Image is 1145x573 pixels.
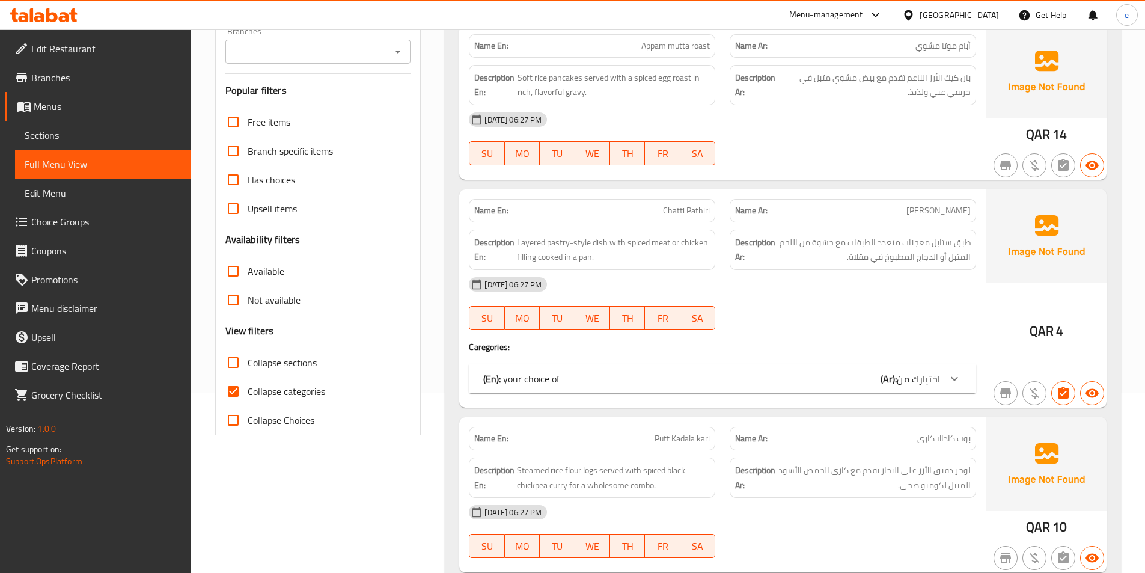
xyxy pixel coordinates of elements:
span: Menu disclaimer [31,301,182,316]
span: Choice Groups [31,215,182,229]
span: Get support on: [6,441,61,457]
span: Available [248,264,284,278]
strong: Name Ar: [735,432,768,445]
span: Coupons [31,244,182,258]
span: TH [615,310,640,327]
button: SU [469,141,504,165]
h4: Caregories: [469,341,976,353]
span: QAR [1030,319,1054,343]
h3: Popular filters [225,84,411,97]
span: Appam mutta roast [641,40,710,52]
a: Choice Groups [5,207,191,236]
button: TU [540,534,575,558]
span: TH [615,145,640,162]
strong: Name En: [474,432,508,445]
button: WE [575,141,610,165]
a: Full Menu View [15,150,191,179]
button: MO [505,534,540,558]
span: Branches [31,70,182,85]
span: QAR [1026,515,1050,539]
strong: Description Ar: [735,463,775,492]
span: Upsell [31,330,182,345]
span: Steamed rice flour logs served with spiced black chickpea curry for a wholesome combo. [517,463,710,492]
strong: Name Ar: [735,40,768,52]
span: [DATE] 06:27 PM [480,507,546,518]
span: Coverage Report [31,359,182,373]
h3: Availability filters [225,233,301,247]
span: لوجز دقيق الأرز على البخار تقدم مع كاري الحمص الأسود المتبل لكومبو صحي. [778,463,971,492]
button: FR [645,141,680,165]
span: SA [685,310,710,327]
h3: View filters [225,324,274,338]
span: Promotions [31,272,182,287]
strong: Description En: [474,463,514,492]
div: (En): your choice of(Ar):اختيارك من [469,364,976,393]
button: SU [469,534,504,558]
button: MO [505,306,540,330]
button: Not branch specific item [994,546,1018,570]
span: Free items [248,115,290,129]
span: MO [510,538,535,555]
strong: Description En: [474,235,514,265]
span: e [1125,8,1129,22]
span: WE [580,310,605,327]
button: Available [1080,381,1104,405]
span: 10 [1052,515,1067,539]
span: TU [545,145,570,162]
button: TU [540,141,575,165]
button: WE [575,306,610,330]
button: Purchased item [1022,546,1046,570]
div: [GEOGRAPHIC_DATA] [920,8,999,22]
strong: Description Ar: [735,70,777,100]
span: WE [580,538,605,555]
span: Branch specific items [248,144,333,158]
a: Grocery Checklist [5,381,191,409]
span: SU [474,310,499,327]
span: [DATE] 06:27 PM [480,114,546,126]
span: SU [474,145,499,162]
a: Upsell [5,323,191,352]
img: Ae5nvW7+0k+MAAAAAElFTkSuQmCC [986,417,1107,511]
button: FR [645,534,680,558]
button: FR [645,306,680,330]
button: Open [389,43,406,60]
span: Grocery Checklist [31,388,182,402]
span: [DATE] 06:27 PM [480,279,546,290]
span: SA [685,538,710,555]
span: بوت كادالا كاري [917,432,971,445]
span: MO [510,145,535,162]
span: MO [510,310,535,327]
span: SA [685,145,710,162]
button: TH [610,306,645,330]
span: Full Menu View [25,157,182,171]
span: Edit Menu [25,186,182,200]
span: 4 [1056,319,1063,343]
span: Collapse sections [248,355,317,370]
button: Available [1080,153,1104,177]
span: أبام موتا مشوي [915,40,971,52]
a: Coupons [5,236,191,265]
span: بان كيك الأرز الناعم تقدم مع بيض مشوي متبل في جريفي غني ولذيذ. [780,70,971,100]
b: (En): [483,370,501,388]
button: Not branch specific item [994,153,1018,177]
b: (Ar): [881,370,897,388]
span: TU [545,538,570,555]
button: Purchased item [1022,153,1046,177]
button: SA [680,141,715,165]
span: TU [545,310,570,327]
strong: Name Ar: [735,204,768,217]
span: WE [580,145,605,162]
a: Edit Menu [15,179,191,207]
p: your choice of [483,372,560,386]
span: SU [474,538,499,555]
a: Coverage Report [5,352,191,381]
span: FR [650,145,675,162]
a: Support.OpsPlatform [6,453,82,469]
span: FR [650,538,675,555]
span: Soft rice pancakes served with a spiced egg roast in rich, flavorful gravy. [518,70,710,100]
button: WE [575,534,610,558]
button: TU [540,306,575,330]
span: Chatti Pathiri [663,204,710,217]
span: Edit Restaurant [31,41,182,56]
span: [PERSON_NAME] [906,204,971,217]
